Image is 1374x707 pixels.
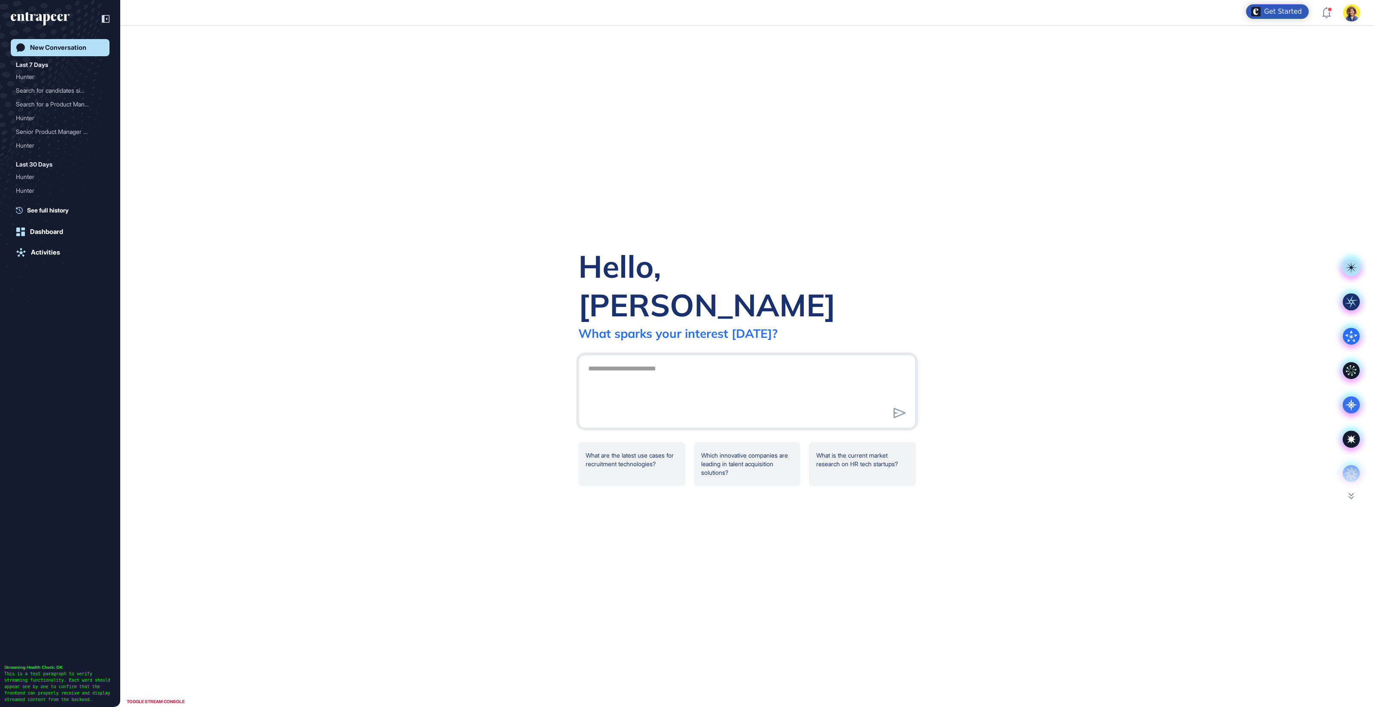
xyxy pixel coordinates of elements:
[16,111,104,125] div: Hunter
[16,70,97,84] div: Hunter
[30,44,86,52] div: New Conversation
[16,97,97,111] div: Search for a Product Mana...
[27,206,69,215] span: See full history
[16,125,104,139] div: Senior Product Manager Job Posting for Softtech
[16,170,104,184] div: Hunter
[16,60,48,70] div: Last 7 Days
[30,228,63,236] div: Dashboard
[31,249,60,256] div: Activities
[578,326,778,341] div: What sparks your interest [DATE]?
[125,696,187,707] div: TOGGLE STREAM CONSOLE
[1343,4,1360,21] img: user-avatar
[1251,7,1261,16] img: launcher-image-alternative-text
[11,12,70,26] div: entrapeer-logo
[11,223,109,240] a: Dashboard
[11,244,109,261] a: Activities
[16,197,104,211] div: Search for Experienced Business Intelligence Manager for MEA Region
[1246,4,1309,19] div: Open Get Started checklist
[16,139,104,152] div: Hunter
[16,70,104,84] div: Hunter
[809,442,916,486] div: What is the current market research on HR tech startups?
[11,39,109,56] a: New Conversation
[578,247,916,324] div: Hello, [PERSON_NAME]
[16,125,97,139] div: Senior Product Manager Jo...
[16,97,104,111] div: Search for a Product Manager with AI Development Experience in Turkey (3-10 Years Experience)
[16,139,97,152] div: Hunter
[16,111,97,125] div: Hunter
[694,442,801,486] div: Which innovative companies are leading in talent acquisition solutions?
[16,84,97,97] div: Search for candidates sim...
[16,184,104,197] div: Hunter
[16,170,97,184] div: Hunter
[1264,7,1302,16] div: Get Started
[578,442,685,486] div: What are the latest use cases for recruitment technologies?
[16,197,97,211] div: Search for Experienced Bu...
[16,184,97,197] div: Hunter
[16,206,109,215] a: See full history
[16,159,52,170] div: Last 30 Days
[16,84,104,97] div: Search for candidates similar to Sara Holyavkin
